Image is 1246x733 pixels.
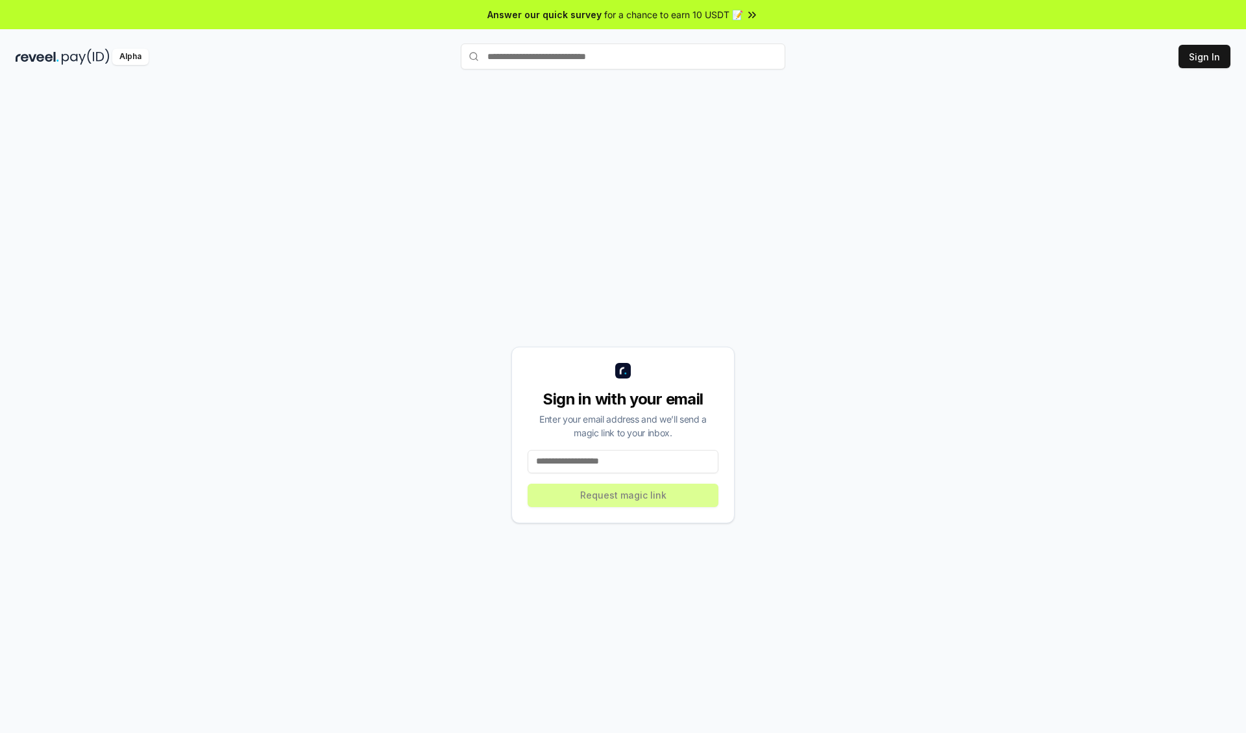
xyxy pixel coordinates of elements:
button: Sign In [1179,45,1230,68]
span: for a chance to earn 10 USDT 📝 [604,8,743,21]
img: pay_id [62,49,110,65]
div: Enter your email address and we’ll send a magic link to your inbox. [528,412,718,440]
div: Alpha [112,49,149,65]
div: Sign in with your email [528,389,718,410]
span: Answer our quick survey [487,8,602,21]
img: logo_small [615,363,631,379]
img: reveel_dark [16,49,59,65]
